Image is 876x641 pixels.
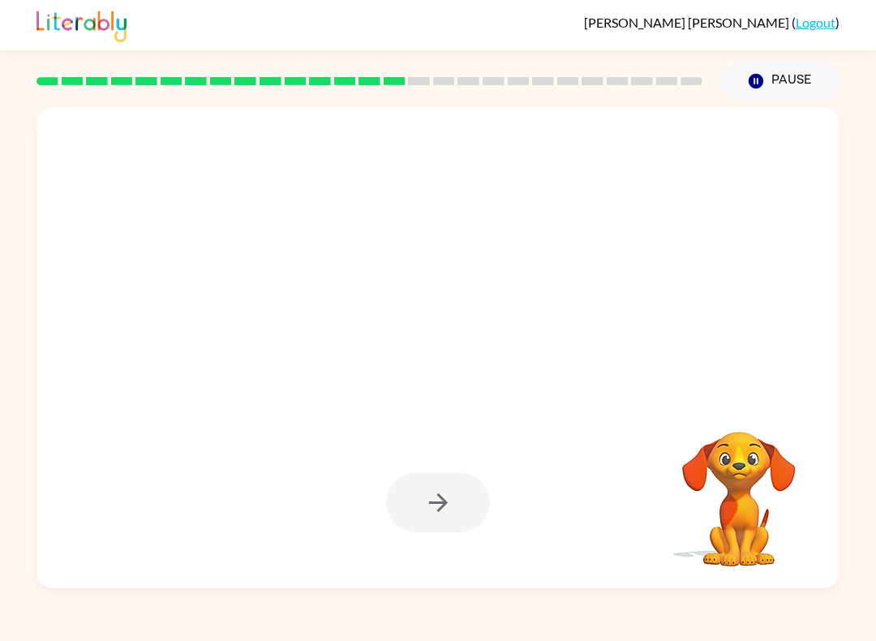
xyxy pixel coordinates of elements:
[584,15,839,30] div: ( )
[722,62,839,100] button: Pause
[36,6,127,42] img: Literably
[584,15,792,30] span: [PERSON_NAME] [PERSON_NAME]
[796,15,835,30] a: Logout
[658,407,820,569] video: Your browser must support playing .mp4 files to use Literably. Please try using another browser.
